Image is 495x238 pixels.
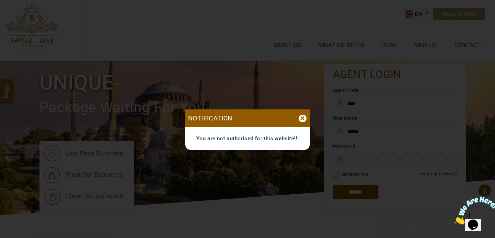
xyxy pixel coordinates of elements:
iframe: chat widget [451,194,495,227]
span: 1 [3,3,6,9]
p: Notification [185,109,233,127]
div: × [299,115,307,122]
img: Chat attention grabber [3,3,47,31]
p: You are not authorised for this website!!! [185,127,310,150]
